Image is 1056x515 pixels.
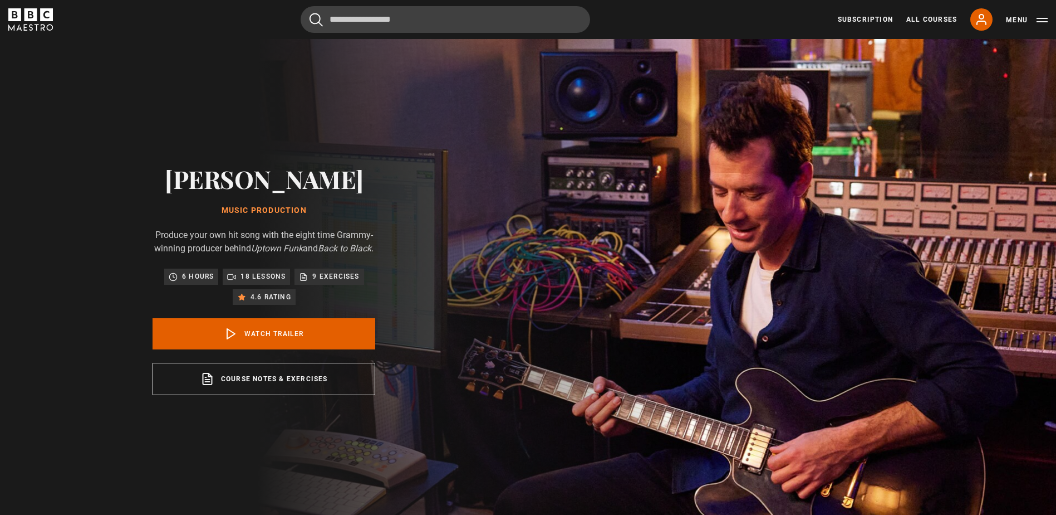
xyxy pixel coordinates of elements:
a: Watch Trailer [153,318,375,349]
i: Uptown Funk [251,243,303,254]
input: Search [301,6,590,33]
p: 9 exercises [312,271,359,282]
h1: Music Production [153,206,375,215]
i: Back to Black [318,243,371,254]
p: 4.6 rating [251,291,291,303]
button: Toggle navigation [1006,14,1048,26]
h2: [PERSON_NAME] [153,164,375,193]
a: Course notes & exercises [153,363,375,395]
svg: BBC Maestro [8,8,53,31]
a: Subscription [838,14,893,25]
p: 18 lessons [240,271,286,282]
p: Produce your own hit song with the eight time Grammy-winning producer behind and . [153,229,375,255]
button: Submit the search query [310,13,323,27]
p: 6 hours [182,271,214,282]
a: All Courses [906,14,957,25]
